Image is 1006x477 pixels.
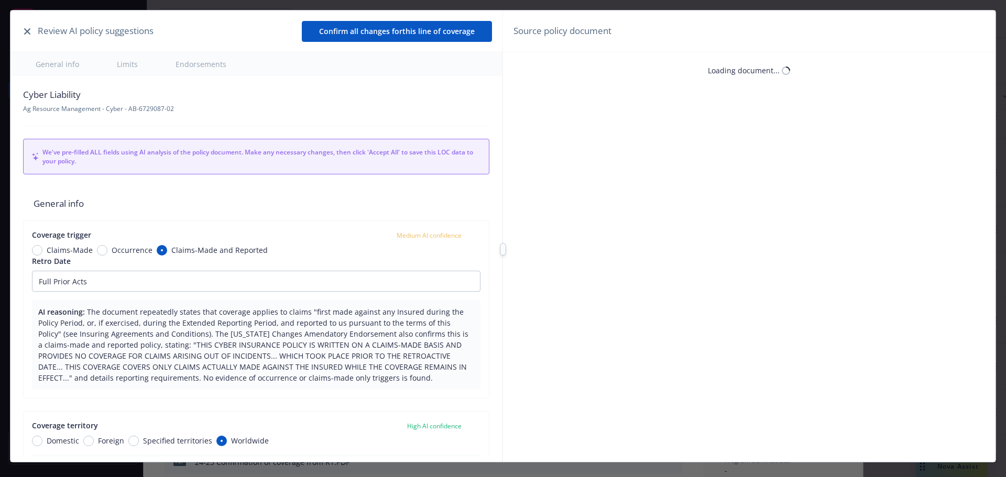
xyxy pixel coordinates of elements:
[163,52,239,75] button: Endorsements
[47,435,79,446] span: Domestic
[216,436,227,446] input: Worldwide
[112,245,152,256] span: Occurrence
[97,245,107,256] input: Occurrence
[38,24,154,38] span: Review AI policy suggestions
[23,104,174,113] span: Ag Resource Management - Cyber - AB-6729087-02
[231,435,269,446] span: Worldwide
[42,148,480,165] span: We've pre-filled ALL fields using AI analysis of the policy document. Make any necessary changes,...
[708,65,780,76] div: Loading document...
[38,307,85,317] span: AI reasoning:
[38,307,468,383] span: The document repeatedly states that coverage applies to claims "first made against any Insured du...
[32,420,98,430] span: Coverage territory
[143,435,212,446] span: Specified territories
[104,52,150,75] button: Limits
[513,24,611,38] span: Source policy document
[302,21,492,42] button: Confirm all changes forthis line of coverage
[47,245,93,256] span: Claims-Made
[128,436,139,446] input: Specified territories
[23,52,92,75] button: General info
[171,245,268,256] span: Claims-Made and Reported
[83,436,94,446] input: Foreign
[32,256,71,266] span: Retro Date
[157,245,167,256] input: Claims-Made and Reported
[23,187,489,220] span: General info
[32,245,42,256] input: Claims-Made
[98,435,124,446] span: Foreign
[397,231,462,240] span: Medium AI confidence
[32,230,91,240] span: Coverage trigger
[32,436,42,446] input: Domestic
[23,88,174,102] span: Cyber Liability
[407,421,462,430] span: High AI confidence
